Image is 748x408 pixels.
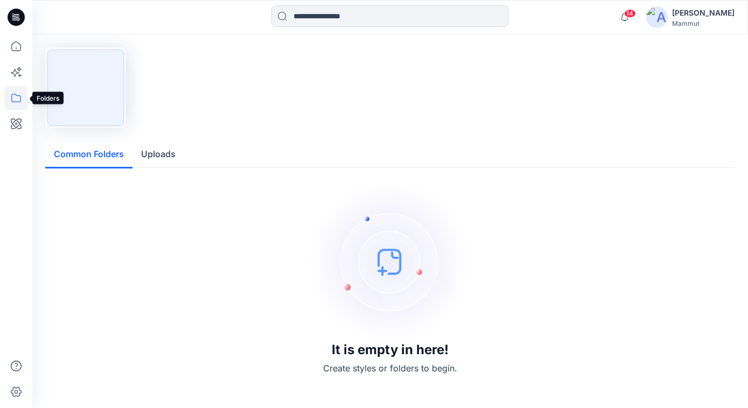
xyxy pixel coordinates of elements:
[624,9,636,18] span: 14
[672,6,735,19] div: [PERSON_NAME]
[672,19,735,27] div: Mammut
[310,181,471,342] img: empty-state-image.svg
[45,141,132,168] button: Common Folders
[646,6,668,28] img: avatar
[132,141,184,168] button: Uploads
[332,342,449,357] h3: It is empty in here!
[323,362,457,375] p: Create styles or folders to begin.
